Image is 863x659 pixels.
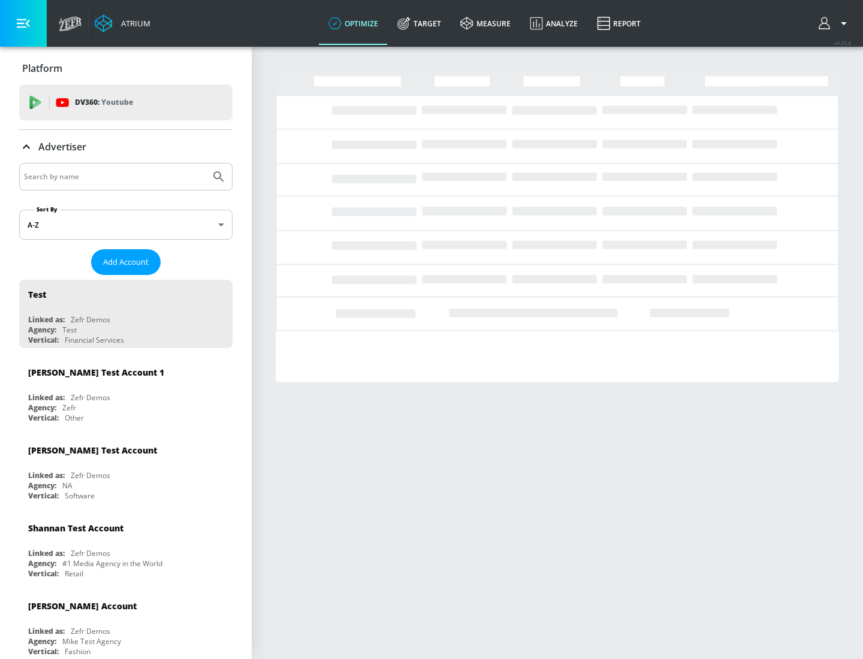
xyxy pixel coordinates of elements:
[28,522,123,534] div: Shannan Test Account
[103,255,149,269] span: Add Account
[28,367,164,378] div: [PERSON_NAME] Test Account 1
[116,18,150,29] div: Atrium
[28,558,56,569] div: Agency:
[24,169,206,185] input: Search by name
[19,436,233,504] div: [PERSON_NAME] Test AccountLinked as:Zefr DemosAgency:NAVertical:Software
[19,513,233,582] div: Shannan Test AccountLinked as:Zefr DemosAgency:#1 Media Agency in the WorldVertical:Retail
[28,315,65,325] div: Linked as:
[28,335,59,345] div: Vertical:
[62,480,73,491] div: NA
[22,62,62,75] p: Platform
[28,325,56,335] div: Agency:
[75,96,133,109] p: DV360:
[71,315,110,325] div: Zefr Demos
[95,14,150,32] a: Atrium
[38,140,86,153] p: Advertiser
[28,470,65,480] div: Linked as:
[19,52,233,85] div: Platform
[101,96,133,108] p: Youtube
[28,480,56,491] div: Agency:
[28,626,65,636] div: Linked as:
[28,636,56,646] div: Agency:
[65,335,124,345] div: Financial Services
[19,358,233,426] div: [PERSON_NAME] Test Account 1Linked as:Zefr DemosAgency:ZefrVertical:Other
[28,569,59,579] div: Vertical:
[19,280,233,348] div: TestLinked as:Zefr DemosAgency:TestVertical:Financial Services
[28,646,59,657] div: Vertical:
[65,569,83,579] div: Retail
[71,470,110,480] div: Zefr Demos
[19,130,233,164] div: Advertiser
[28,445,157,456] div: [PERSON_NAME] Test Account
[28,413,59,423] div: Vertical:
[587,2,650,45] a: Report
[28,548,65,558] div: Linked as:
[520,2,587,45] a: Analyze
[28,289,46,300] div: Test
[19,210,233,240] div: A-Z
[62,325,77,335] div: Test
[71,626,110,636] div: Zefr Demos
[834,40,851,46] span: v 4.25.4
[71,548,110,558] div: Zefr Demos
[34,205,60,213] label: Sort By
[65,646,90,657] div: Fashion
[65,413,84,423] div: Other
[71,392,110,403] div: Zefr Demos
[62,636,121,646] div: Mike Test Agency
[388,2,451,45] a: Target
[62,558,162,569] div: #1 Media Agency in the World
[19,84,233,120] div: DV360: Youtube
[28,491,59,501] div: Vertical:
[319,2,388,45] a: optimize
[62,403,76,413] div: Zefr
[91,249,161,275] button: Add Account
[28,600,137,612] div: [PERSON_NAME] Account
[451,2,520,45] a: measure
[65,491,95,501] div: Software
[28,392,65,403] div: Linked as:
[28,403,56,413] div: Agency:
